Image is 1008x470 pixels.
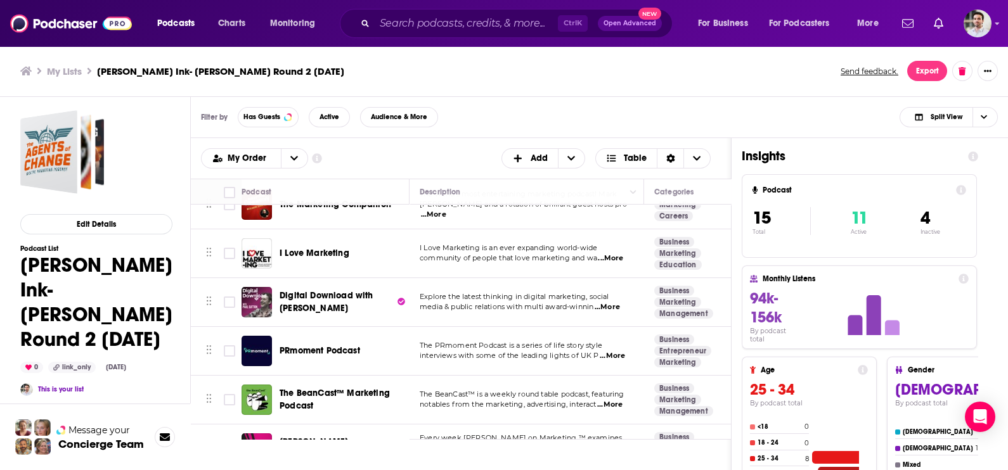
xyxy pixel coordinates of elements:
[280,290,373,314] span: Digital Download with [PERSON_NAME]
[352,9,685,38] div: Search podcasts, credits, & more...
[758,455,803,462] h4: 25 - 34
[101,362,131,372] div: [DATE]
[903,461,976,469] h4: Mixed
[242,189,272,220] img: The Marketing Companion
[371,113,427,120] span: Audience & More
[638,8,661,20] span: New
[600,351,625,361] span: ...More
[965,402,995,432] div: Open Intercom Messenger
[48,362,96,373] div: link_only
[309,107,350,127] button: Active
[202,154,281,163] button: open menu
[242,238,272,269] img: I Love Marketing
[20,253,172,352] h1: [PERSON_NAME] Ink- [PERSON_NAME] Round 2 [DATE]
[900,107,998,127] button: Choose View
[976,444,983,452] h4: 10
[420,351,599,360] span: interviews with some of the leading lights of UK P
[758,423,802,431] h4: <18
[280,436,405,461] a: [PERSON_NAME] on Marketing
[761,13,848,34] button: open menu
[654,308,713,319] a: Management
[38,385,84,393] a: This is your list
[654,406,713,416] a: Management
[903,445,973,452] h4: [DEMOGRAPHIC_DATA]
[228,154,271,163] span: My Order
[848,13,895,34] button: open menu
[280,387,405,412] a: The BeanCast™ Marketing Podcast
[242,384,272,415] img: The BeanCast™ Marketing Podcast
[851,229,868,235] p: Active
[205,390,213,409] button: Move
[224,296,235,308] span: Toggle select row
[595,302,620,312] span: ...More
[903,428,978,436] h4: [DEMOGRAPHIC_DATA]
[201,148,308,168] h2: Choose List sort
[421,210,446,220] span: ...More
[242,184,271,200] div: Podcast
[15,419,32,436] img: Sydney Profile
[242,433,272,464] a: Lochhead on Marketing
[907,61,947,81] button: Export
[210,13,253,34] a: Charts
[205,341,213,360] button: Move
[769,15,830,32] span: For Podcasters
[763,186,951,194] h4: Podcast
[224,345,235,357] span: Toggle select row
[804,439,809,447] h4: 0
[205,293,213,312] button: Move
[654,297,701,307] a: Marketing
[501,148,585,168] h2: + Add
[654,334,694,345] a: Business
[654,346,711,356] a: Entrepreneur
[281,149,307,168] button: open menu
[763,274,953,283] h4: Monthly Listens
[657,149,683,168] div: Sort Direction
[20,383,33,396] img: Sam Lloyd
[157,15,195,32] span: Podcasts
[753,207,771,229] span: 15
[531,154,548,163] span: Add
[420,341,602,350] span: The PRmoment Podcast is a series of life story style
[750,380,868,399] h3: 25 - 34
[47,65,82,77] a: My Lists
[654,248,701,258] a: Marketing
[626,184,641,200] button: Column Actions
[270,15,315,32] span: Monitoring
[375,13,558,34] input: Search podcasts, credits, & more...
[654,237,694,247] a: Business
[20,110,104,194] a: Beutler Ink- Bill Beutler Round 2 8/14/24
[420,390,624,398] span: The BeanCast™ is a weekly round table podcast, featuring
[242,336,272,366] img: PRmoment Podcast
[837,66,902,77] button: Send feedback.
[857,15,879,32] span: More
[20,245,172,253] h3: Podcast List
[758,439,802,447] h4: 18 - 24
[595,148,711,168] button: Choose View
[742,148,958,164] h1: Insights
[280,199,391,210] span: The Marketing Companion
[224,394,235,405] span: Toggle select row
[10,11,132,35] img: Podchaser - Follow, Share and Rate Podcasts
[201,113,228,122] h3: Filter by
[242,287,272,317] img: Digital Download with Paul Sutton
[20,214,172,234] button: Edit Details
[320,113,339,120] span: Active
[654,383,694,393] a: Business
[598,253,623,264] span: ...More
[420,253,597,262] span: community of people that love marketing and wa
[931,113,962,120] span: Split View
[978,61,998,81] button: Show More Button
[280,248,349,258] span: I Love Marketing
[224,248,235,259] span: Toggle select row
[654,200,701,210] a: Marketing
